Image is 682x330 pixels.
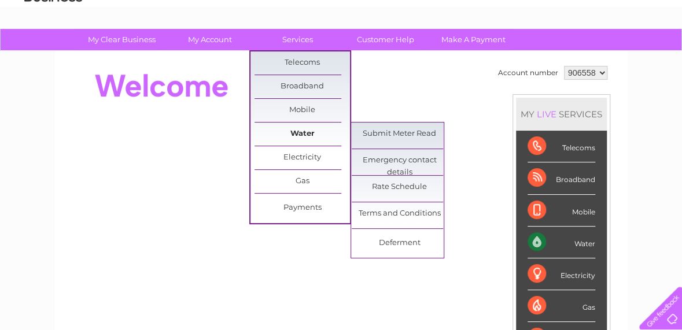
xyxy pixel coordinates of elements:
[255,123,350,146] a: Water
[464,6,544,20] a: 0333 014 3131
[68,6,615,56] div: Clear Business is a trading name of Verastar Limited (registered in [GEOGRAPHIC_DATA] No. 3667643...
[516,98,607,131] div: MY SERVICES
[528,290,595,322] div: Gas
[24,30,83,65] img: logo.png
[605,49,633,58] a: Contact
[255,75,350,98] a: Broadband
[528,195,595,227] div: Mobile
[426,29,521,50] a: Make A Payment
[352,232,447,255] a: Deferment
[255,51,350,75] a: Telecoms
[255,99,350,122] a: Mobile
[528,162,595,194] div: Broadband
[352,176,447,199] a: Rate Schedule
[540,49,574,58] a: Telecoms
[528,258,595,290] div: Electricity
[162,29,257,50] a: My Account
[250,29,345,50] a: Services
[352,123,447,146] a: Submit Meter Read
[352,202,447,225] a: Terms and Conditions
[581,49,598,58] a: Blog
[495,63,561,83] td: Account number
[352,149,447,172] a: Emergency contact details
[338,29,433,50] a: Customer Help
[74,29,169,50] a: My Clear Business
[255,196,350,220] a: Payments
[528,227,595,258] div: Water
[478,49,500,58] a: Water
[528,131,595,162] div: Telecoms
[534,109,559,120] div: LIVE
[255,146,350,169] a: Electricity
[507,49,533,58] a: Energy
[255,170,350,193] a: Gas
[644,49,671,58] a: Log out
